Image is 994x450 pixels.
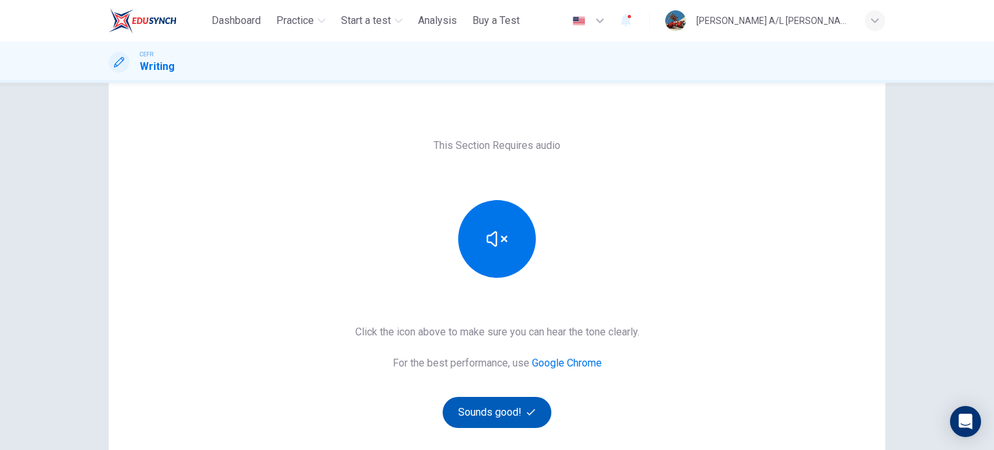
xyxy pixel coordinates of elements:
[109,8,206,34] a: ELTC logo
[355,324,639,340] h6: Click the icon above to make sure you can hear the tone clearly.
[109,8,177,34] img: ELTC logo
[140,59,175,74] h1: Writing
[393,355,602,371] h6: For the best performance, use
[413,9,462,32] button: Analysis
[206,9,266,32] button: Dashboard
[140,50,153,59] span: CEFR
[336,9,408,32] button: Start a test
[341,13,391,28] span: Start a test
[696,13,849,28] div: [PERSON_NAME] A/L [PERSON_NAME]
[950,406,981,437] div: Open Intercom Messenger
[472,13,520,28] span: Buy a Test
[434,138,560,153] h6: This Section Requires audio
[443,397,551,428] button: Sounds good!
[276,13,314,28] span: Practice
[665,10,686,31] img: Profile picture
[212,13,261,28] span: Dashboard
[571,16,587,26] img: en
[418,13,457,28] span: Analysis
[271,9,331,32] button: Practice
[532,357,602,369] a: Google Chrome
[467,9,525,32] button: Buy a Test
